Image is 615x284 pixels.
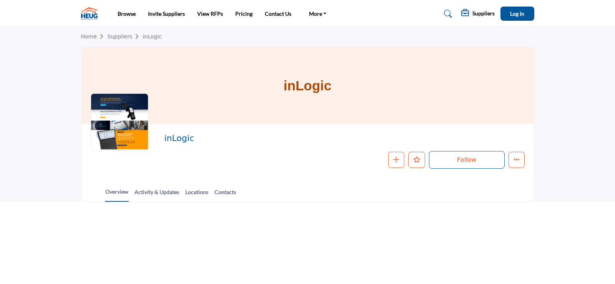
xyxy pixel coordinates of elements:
a: Suppliers [107,33,143,40]
img: site Logo [81,7,101,20]
h5: Suppliers [472,10,495,17]
a: View RFPs [197,10,223,17]
a: Search [437,8,457,20]
a: Activity & Updates [134,188,180,201]
a: Contact Us [265,10,291,17]
div: Suppliers [461,9,495,18]
a: inLogic [143,33,162,40]
a: Locations [185,188,209,201]
button: Like [408,152,425,168]
a: Invite Suppliers [148,10,185,17]
a: Home [81,33,108,40]
a: Pricing [235,10,253,17]
span: Log In [510,10,524,17]
button: More details [509,152,525,168]
a: Browse [118,10,136,17]
a: Contacts [214,188,236,201]
h1: inLogic [284,47,331,124]
a: More [304,8,332,19]
a: Overview [105,188,129,202]
button: Follow [429,151,505,169]
button: Log In [500,7,534,21]
h2: inLogic [164,133,376,143]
